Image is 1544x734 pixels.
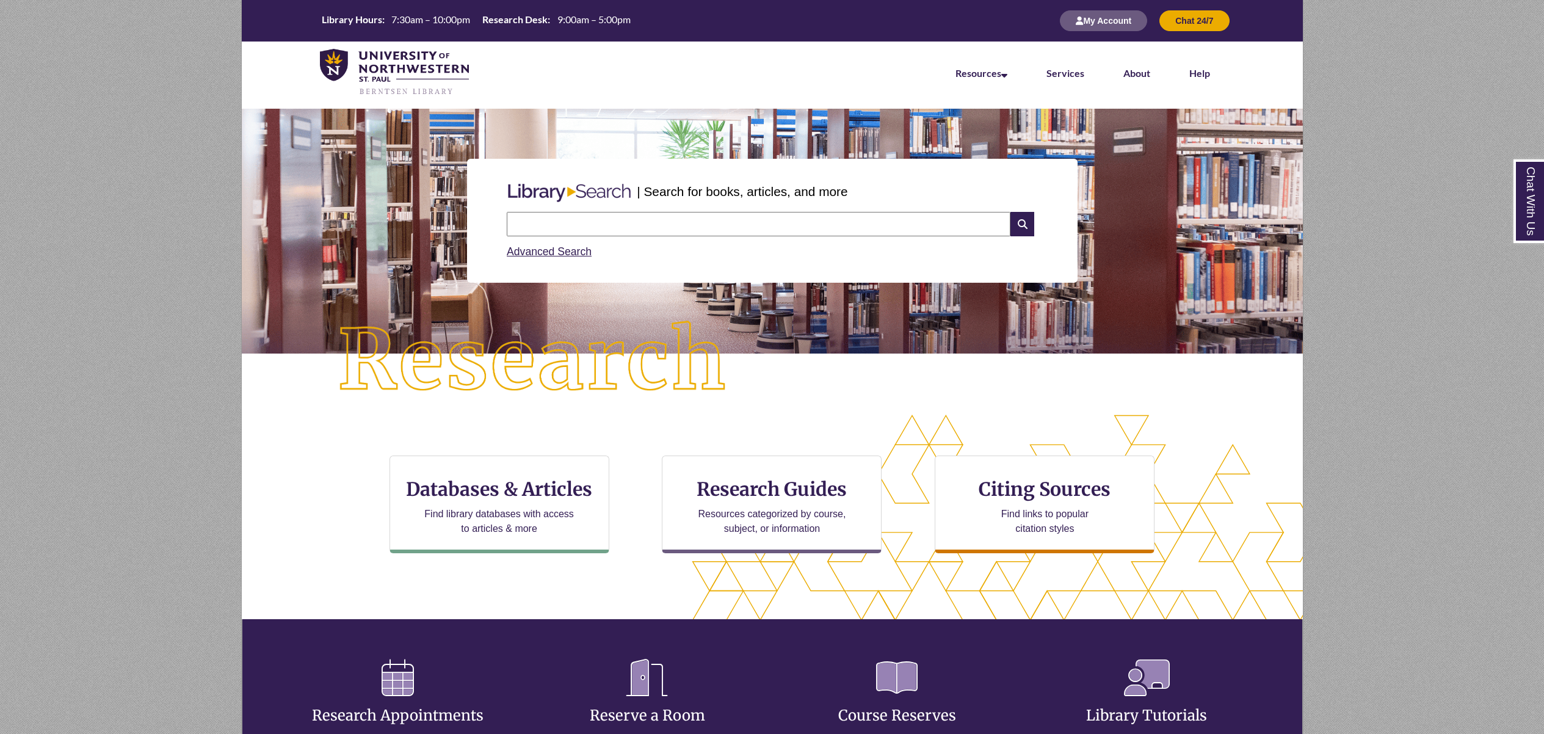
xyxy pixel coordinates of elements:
[507,245,592,258] a: Advanced Search
[955,67,1007,79] a: Resources
[400,478,599,501] h3: Databases & Articles
[317,13,636,29] a: Hours Today
[1159,15,1229,26] a: Chat 24/7
[1123,67,1150,79] a: About
[838,677,956,725] a: Course Reserves
[985,507,1104,536] p: Find links to popular citation styles
[1086,677,1207,725] a: Library Tutorials
[692,507,852,536] p: Resources categorized by course, subject, or information
[390,456,609,553] a: Databases & Articles Find library databases with access to articles & more
[1060,10,1147,31] button: My Account
[1060,15,1147,26] a: My Account
[1046,67,1084,79] a: Services
[672,478,871,501] h3: Research Guides
[1159,10,1229,31] button: Chat 24/7
[557,13,631,25] span: 9:00am – 5:00pm
[294,278,772,444] img: Research
[971,478,1120,501] h3: Citing Sources
[1189,67,1210,79] a: Help
[419,507,579,536] p: Find library databases with access to articles & more
[1010,212,1034,236] i: Search
[662,456,882,553] a: Research Guides Resources categorized by course, subject, or information
[502,179,637,207] img: Libary Search
[637,182,847,201] p: | Search for books, articles, and more
[391,13,470,25] span: 7:30am – 10:00pm
[590,677,705,725] a: Reserve a Room
[935,456,1154,553] a: Citing Sources Find links to popular citation styles
[312,677,484,725] a: Research Appointments
[477,13,552,26] th: Research Desk:
[317,13,636,28] table: Hours Today
[320,49,469,96] img: UNWSP Library Logo
[317,13,386,26] th: Library Hours:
